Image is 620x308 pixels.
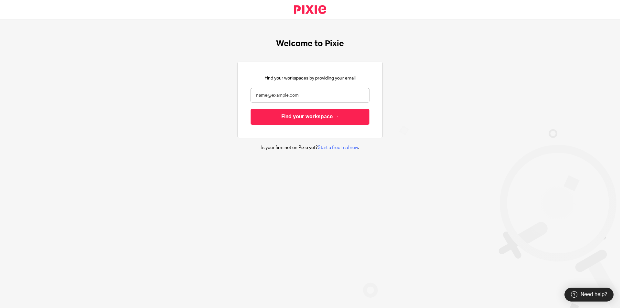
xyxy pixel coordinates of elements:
input: Find your workspace → [251,109,369,125]
input: name@example.com [251,88,369,102]
a: Start a free trial now [318,145,358,150]
p: Is your firm not on Pixie yet? . [261,144,359,151]
p: Find your workspaces by providing your email [264,75,356,81]
h1: Welcome to Pixie [276,39,344,49]
div: Need help? [564,288,614,302]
